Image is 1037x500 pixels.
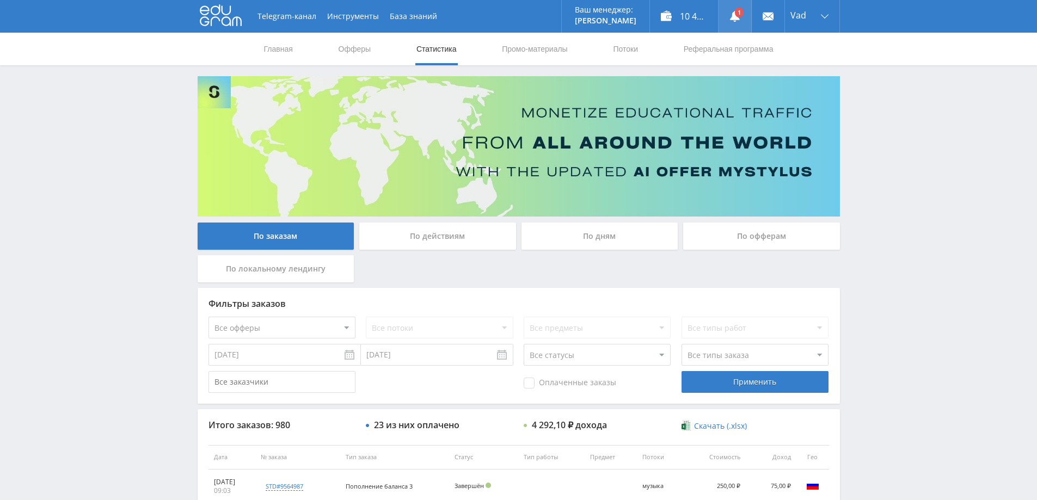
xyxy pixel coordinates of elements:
span: Оплаченные заказы [524,378,616,388]
a: Главная [263,33,294,65]
a: Потоки [612,33,639,65]
a: Реферальная программа [683,33,775,65]
img: Banner [198,76,840,217]
a: Статистика [415,33,458,65]
div: По офферам [683,223,840,250]
p: [PERSON_NAME] [575,16,636,25]
div: По действиям [359,223,516,250]
div: По заказам [198,223,354,250]
div: По дням [521,223,678,250]
input: Все заказчики [208,371,355,393]
div: Применить [682,371,829,393]
span: Vad [790,11,806,20]
p: Ваш менеджер: [575,5,636,14]
a: Промо-материалы [501,33,568,65]
a: Офферы [338,33,372,65]
div: Фильтры заказов [208,299,829,308]
div: По локальному лендингу [198,255,354,282]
